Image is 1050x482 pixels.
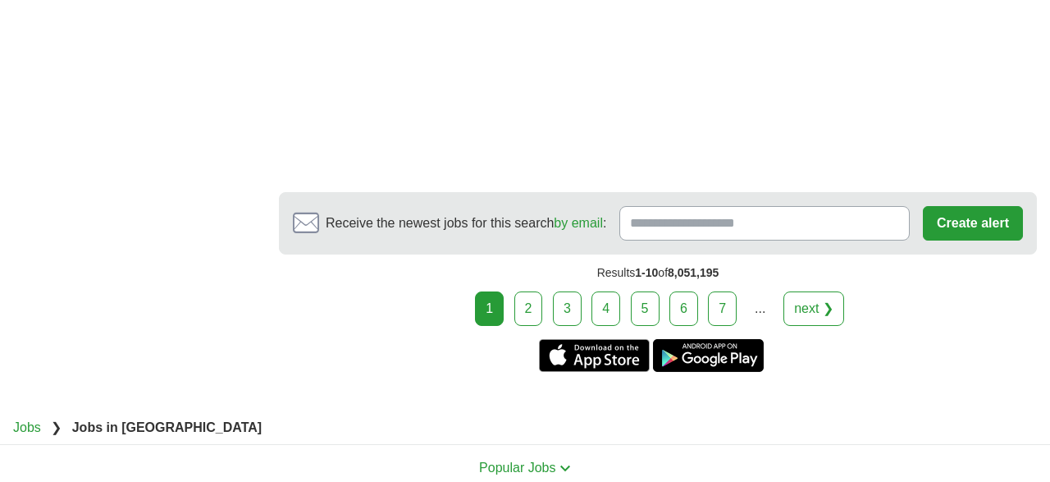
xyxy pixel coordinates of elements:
[713,16,1034,280] iframe: Kidirisha cha 'Ingia ukitumia akaunti ya Google'
[475,291,504,326] div: 1
[279,255,1037,291] div: Results of
[514,291,543,326] a: 2
[554,216,603,230] a: by email
[326,213,606,233] span: Receive the newest jobs for this search :
[553,291,582,326] a: 3
[744,292,777,325] div: ...
[72,420,262,434] strong: Jobs in [GEOGRAPHIC_DATA]
[668,266,719,279] span: 8,051,195
[669,291,698,326] a: 6
[559,465,571,472] img: toggle icon
[479,461,555,475] span: Popular Jobs
[708,291,737,326] a: 7
[591,291,620,326] a: 4
[635,266,658,279] span: 1-10
[539,339,650,372] a: Get the iPhone app
[783,291,844,326] a: next ❯
[51,420,62,434] span: ❯
[631,291,660,326] a: 5
[653,339,764,372] a: Get the Android app
[13,420,41,434] a: Jobs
